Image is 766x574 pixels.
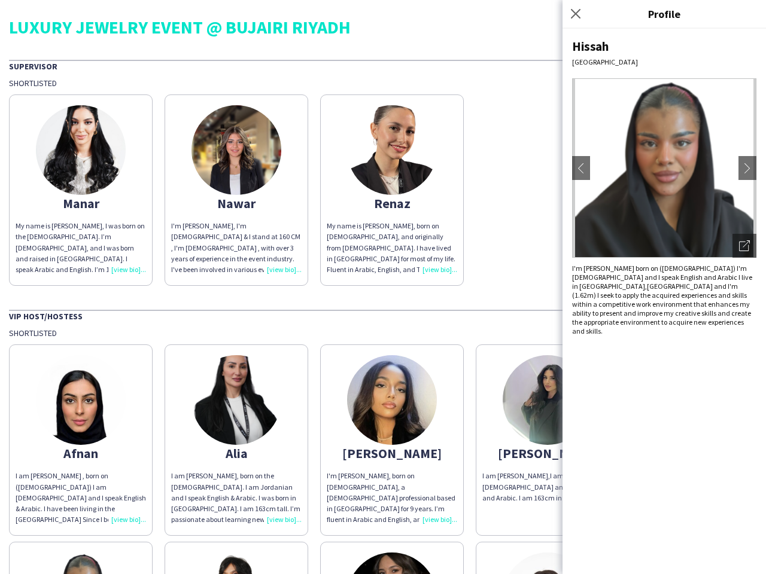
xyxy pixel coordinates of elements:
[572,38,756,54] div: Hissah
[572,264,756,335] div: I'm [PERSON_NAME] born on ([DEMOGRAPHIC_DATA]) I'm [DEMOGRAPHIC_DATA] and I speak English and Ara...
[171,221,302,275] div: I'm [PERSON_NAME], I'm [DEMOGRAPHIC_DATA] & I stand at 160 CM , I'm [DEMOGRAPHIC_DATA] , with ove...
[9,328,757,338] div: Shortlisted
[9,18,757,36] div: LUXURY JEWELRY EVENT @ BUJAIRI RIYADH
[191,105,281,195] img: thumb-5fe4c9c4-c4ea-4142-82bd-73c40865bd87.jpg
[171,471,302,525] div: I am [PERSON_NAME], born on the [DEMOGRAPHIC_DATA]. I am Jordanian and I speak English & Arabic. ...
[347,355,437,445] img: thumb-6559779abb9d4.jpeg
[9,310,757,322] div: VIP Host/Hostess
[191,355,281,445] img: thumb-3663157b-f9fb-499f-a17b-6a5f34ee0f0d.png
[503,355,592,445] img: thumb-66d6ceaa10451.jpeg
[327,448,457,459] div: [PERSON_NAME]
[732,234,756,258] div: Open photos pop-in
[347,105,437,195] img: thumb-3c9595b0-ac92-4f50-93ea-45b538f9abe7.png
[16,471,146,525] div: I am [PERSON_NAME] , born on ([DEMOGRAPHIC_DATA]) I am [DEMOGRAPHIC_DATA] and I speak English & A...
[327,221,457,275] div: My name is [PERSON_NAME], born on [DEMOGRAPHIC_DATA], and originally from [DEMOGRAPHIC_DATA]. I h...
[482,448,613,459] div: [PERSON_NAME]
[16,221,146,275] div: My name is [PERSON_NAME], I was born on the [DEMOGRAPHIC_DATA]. I’m [DEMOGRAPHIC_DATA], and I was...
[9,78,757,88] div: Shortlisted
[16,448,146,459] div: Afnan
[572,57,756,66] div: [GEOGRAPHIC_DATA]
[171,448,302,459] div: Alia
[36,355,126,445] img: thumb-672cc9d91a819.jpeg
[36,105,126,195] img: thumb-168545513864760122c98fb.jpeg
[327,198,457,209] div: Renaz
[16,198,146,209] div: Manar
[327,471,457,525] div: I'm [PERSON_NAME], born on [DEMOGRAPHIC_DATA], a [DEMOGRAPHIC_DATA] professional based in [GEOGRA...
[563,6,766,22] h3: Profile
[171,198,302,209] div: Nawar
[9,60,757,72] div: Supervisor
[572,78,756,258] img: Crew avatar or photo
[482,471,613,503] div: I am [PERSON_NAME],I am [DEMOGRAPHIC_DATA] and I speak English and Arabic. I am 163cm in height.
